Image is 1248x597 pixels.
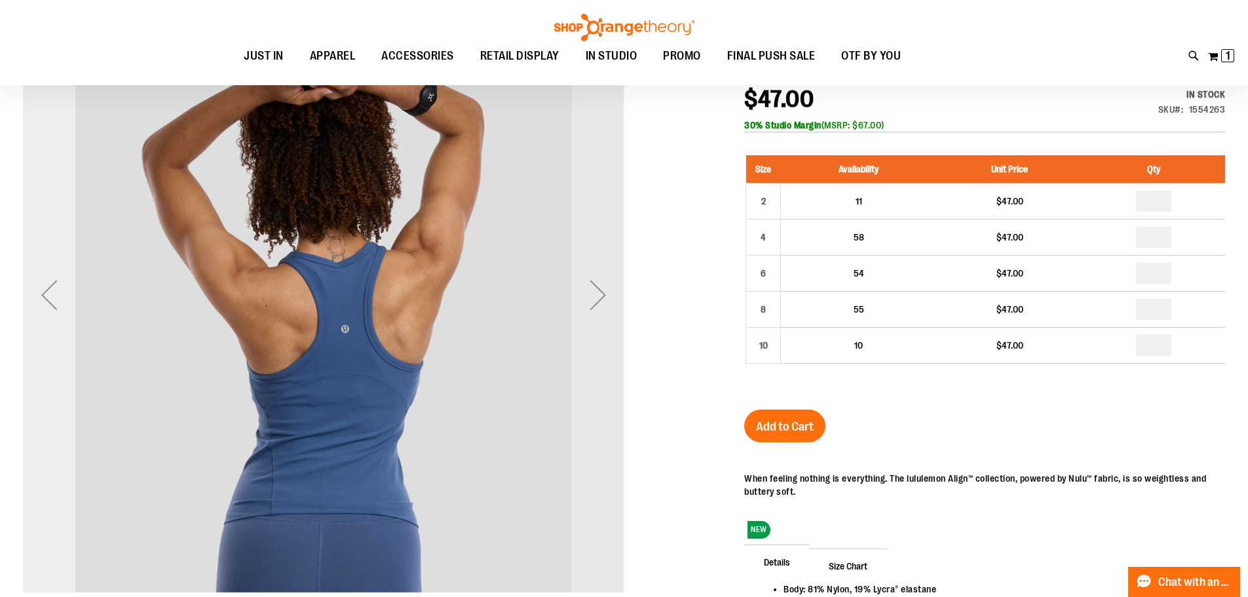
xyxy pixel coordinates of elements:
[841,41,901,71] span: OTF BY YOU
[854,268,864,279] span: 54
[943,195,1076,208] div: $47.00
[756,419,814,434] span: Add to Cart
[854,304,864,315] span: 55
[753,191,773,211] div: 2
[809,549,887,583] span: Size Chart
[744,120,822,130] b: 30% Studio Margin
[854,340,863,351] span: 10
[727,41,816,71] span: FINAL PUSH SALE
[936,155,1082,183] th: Unit Price
[753,336,773,355] div: 10
[480,41,559,71] span: RETAIL DISPLAY
[1158,88,1226,101] div: In stock
[747,521,770,539] span: NEW
[1128,567,1241,597] button: Chat with an Expert
[1158,104,1184,115] strong: SKU
[943,303,1076,316] div: $47.00
[244,41,284,71] span: JUST IN
[746,155,781,183] th: Size
[1158,88,1226,101] div: Availability
[744,545,810,579] span: Details
[943,339,1076,352] div: $47.00
[552,14,696,41] img: Shop Orangetheory
[1189,103,1226,116] div: 1554263
[744,410,825,442] button: Add to Cart
[753,299,773,319] div: 8
[1158,576,1232,588] span: Chat with an Expert
[784,583,1212,596] li: Body: 81% Nylon, 19% Lycra® elastane
[781,155,937,183] th: Availability
[943,231,1076,244] div: $47.00
[381,41,454,71] span: ACCESSORIES
[856,196,862,206] span: 11
[744,472,1225,498] div: When feeling nothing is everything. The lululemon Align™ collection, powered by Nulu™ fabric, is ...
[1226,49,1230,62] span: 1
[586,41,637,71] span: IN STUDIO
[744,86,814,113] span: $47.00
[753,227,773,247] div: 4
[753,263,773,283] div: 6
[663,41,701,71] span: PROMO
[1083,155,1225,183] th: Qty
[943,267,1076,280] div: $47.00
[310,41,356,71] span: APPAREL
[854,232,864,242] span: 58
[744,119,1225,132] div: (MSRP: $67.00)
